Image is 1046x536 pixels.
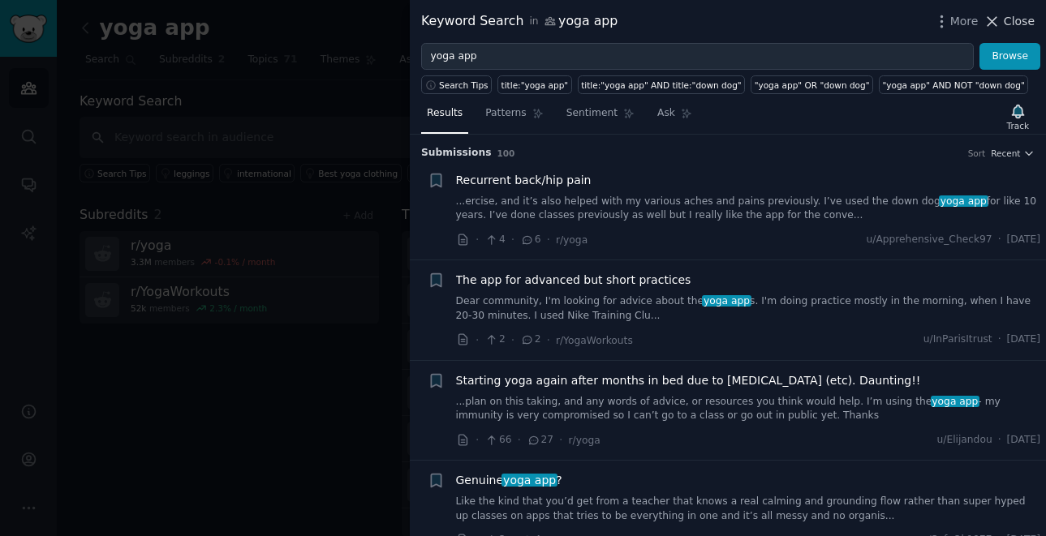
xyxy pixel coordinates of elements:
[439,79,489,91] span: Search Tips
[547,231,550,248] span: ·
[497,75,572,94] a: title:"yoga app"
[511,332,514,349] span: ·
[1004,13,1035,30] span: Close
[561,101,640,134] a: Sentiment
[476,332,479,349] span: ·
[456,294,1041,323] a: Dear community, I'm looking for advice about theyoga apps. I'm doing practice mostly in the morni...
[484,332,505,347] span: 2
[1007,433,1040,448] span: [DATE]
[882,79,1024,91] div: "yoga app" AND NOT "down dog"
[566,106,618,121] span: Sentiment
[931,396,979,407] span: yoga app
[578,75,746,94] a: title:"yoga app" AND title:"down dog"
[1007,120,1029,131] div: Track
[529,15,538,29] span: in
[991,148,1035,159] button: Recent
[751,75,873,94] a: "yoga app" OR "down dog"
[937,433,992,448] span: u/Elijandou
[485,106,526,121] span: Patterns
[527,433,553,448] span: 27
[518,431,521,448] span: ·
[1007,233,1040,247] span: [DATE]
[1007,332,1040,347] span: [DATE]
[501,79,569,91] div: title:"yoga app"
[933,13,979,30] button: More
[652,101,698,134] a: Ask
[657,106,675,121] span: Ask
[569,435,600,446] span: r/yoga
[968,148,986,159] div: Sort
[421,43,974,71] input: Try a keyword related to your business
[923,332,992,347] span: u/InParisItrust
[480,101,549,134] a: Patterns
[511,231,514,248] span: ·
[456,272,691,289] a: The app for advanced but short practices
[520,233,540,247] span: 6
[556,234,588,246] span: r/yoga
[456,472,562,489] span: Genuine ?
[559,431,562,448] span: ·
[421,146,492,161] span: Submission s
[456,172,592,189] a: Recurrent back/hip pain
[456,472,562,489] a: Genuineyoga app?
[484,233,505,247] span: 4
[421,101,468,134] a: Results
[497,148,515,158] span: 100
[1001,100,1035,134] button: Track
[879,75,1028,94] a: "yoga app" AND NOT "down dog"
[702,295,751,307] span: yoga app
[476,431,479,448] span: ·
[476,231,479,248] span: ·
[421,11,618,32] div: Keyword Search yoga app
[998,332,1001,347] span: ·
[991,148,1020,159] span: Recent
[421,75,492,94] button: Search Tips
[581,79,742,91] div: title:"yoga app" AND title:"down dog"
[979,43,1040,71] button: Browse
[984,13,1035,30] button: Close
[950,13,979,30] span: More
[755,79,870,91] div: "yoga app" OR "down dog"
[556,335,633,346] span: r/YogaWorkouts
[939,195,988,207] span: yoga app
[866,233,992,247] span: u/Apprehensive_Check97
[427,106,463,121] span: Results
[520,332,540,347] span: 2
[501,474,557,487] span: yoga app
[484,433,511,448] span: 66
[456,495,1041,523] a: Like the kind that you’d get from a teacher that knows a real calming and grounding flow rather t...
[998,233,1001,247] span: ·
[456,372,921,389] a: Starting yoga again after months in bed due to [MEDICAL_DATA] (etc). Daunting!!
[547,332,550,349] span: ·
[456,395,1041,423] a: ...plan on this taking, and any words of advice, or resources you think would help. I’m using the...
[998,433,1001,448] span: ·
[456,195,1041,223] a: ...ercise, and it’s also helped with my various aches and pains previously. I’ve used the down do...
